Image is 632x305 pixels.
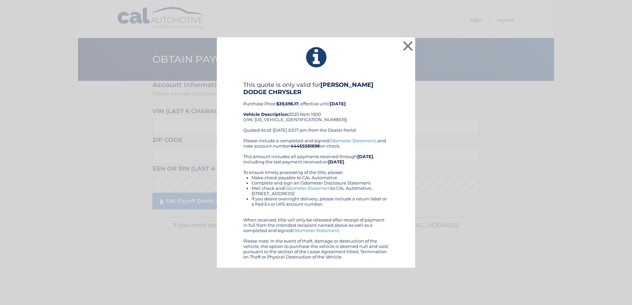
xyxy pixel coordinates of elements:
[276,101,298,106] b: $39,596.17
[243,81,374,96] b: [PERSON_NAME] DODGE CHRYSLER
[357,154,373,159] b: [DATE]
[243,81,389,138] div: Purchase Price: , effective until 2023 Ram 1500 (VIN: [US_VEHICLE_IDENTIFICATION_NUMBER]) Quoted ...
[293,228,339,233] a: Odometer Statement
[252,180,389,186] li: Complete and sign an Odometer Disclosure Statement
[252,196,389,207] li: If you desire overnight delivery, please include a return label or a Fed Ex or UPS account number.
[243,138,389,259] div: Please include a completed and signed , and note account number on check. This amount includes al...
[284,186,331,191] a: Odometer Statement
[252,175,389,180] li: Make check payable to CAL Automotive
[328,159,344,164] b: [DATE]
[243,81,389,96] h4: This quote is only valid for
[291,143,320,149] b: 44455561698
[243,112,289,117] strong: Vehicle Description:
[330,101,346,106] b: [DATE]
[329,138,375,143] a: Odometer Statement
[401,39,415,52] button: ×
[252,186,389,196] li: Mail check and to CAL Automotive, [STREET_ADDRESS]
